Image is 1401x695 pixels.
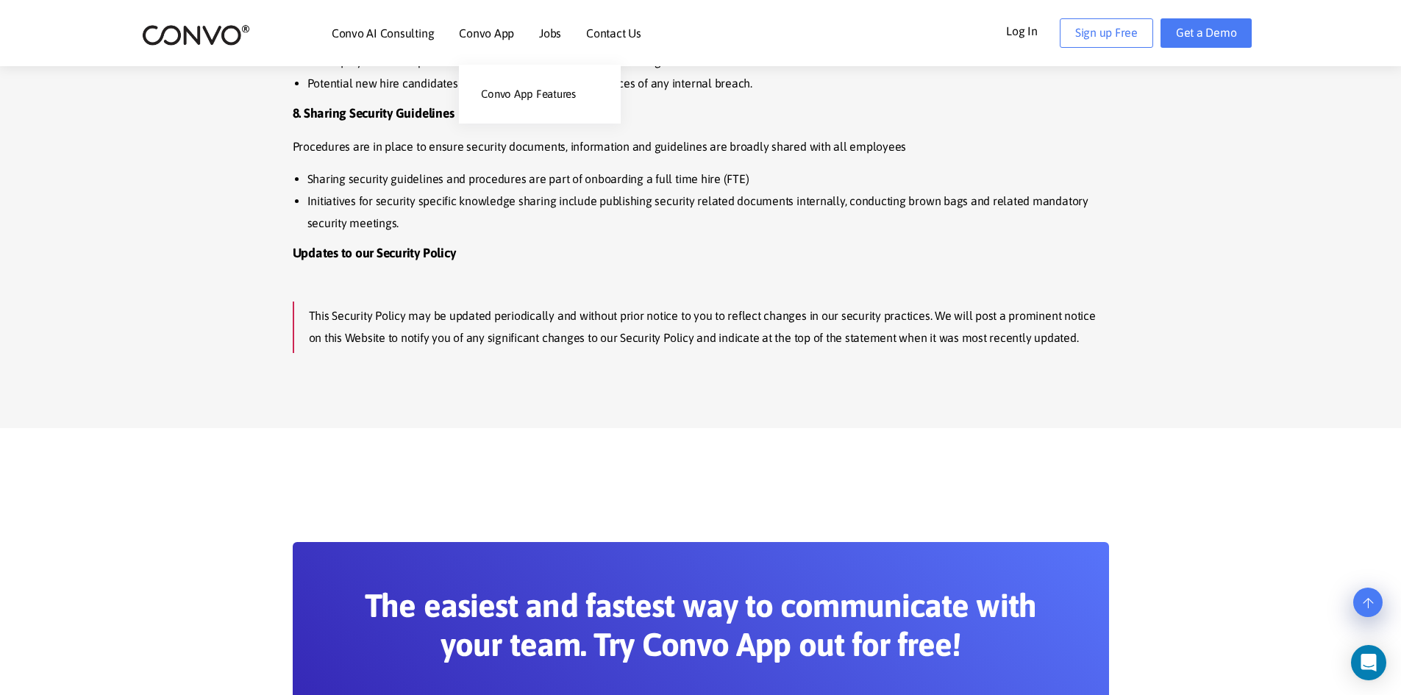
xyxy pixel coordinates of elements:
a: Convo App Features [459,79,621,109]
h3: Updates to our Security Policy [293,246,1109,272]
a: Contact Us [586,27,641,39]
p: Procedures are in place to ensure security documents, information and guidelines are broadly shar... [293,136,1109,158]
a: Log In [1006,18,1060,42]
p: This Security Policy may be updated periodically and without prior notice to you to reflect chang... [309,305,1109,349]
li: Sharing security guidelines and procedures are part of onboarding a full time hire (FTE) [307,168,1109,190]
a: Jobs [539,27,561,39]
a: Sign up Free [1060,18,1153,48]
li: Initiatives for security specific knowledge sharing include publishing security related documents... [307,190,1109,235]
li: Potential new hire candidates are screened to minimize chances of any internal breach. [307,73,1109,95]
div: Open Intercom Messenger [1351,645,1386,680]
a: Convo App [459,27,514,39]
a: Convo AI Consulting [332,27,434,39]
img: logo_2.png [142,24,250,46]
h2: The easiest and fastest way to communicate with your team. Try Convo App out for free! [363,586,1039,675]
a: Get a Demo [1161,18,1252,48]
h3: 8. Sharing Security Guidelines [293,106,1109,132]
